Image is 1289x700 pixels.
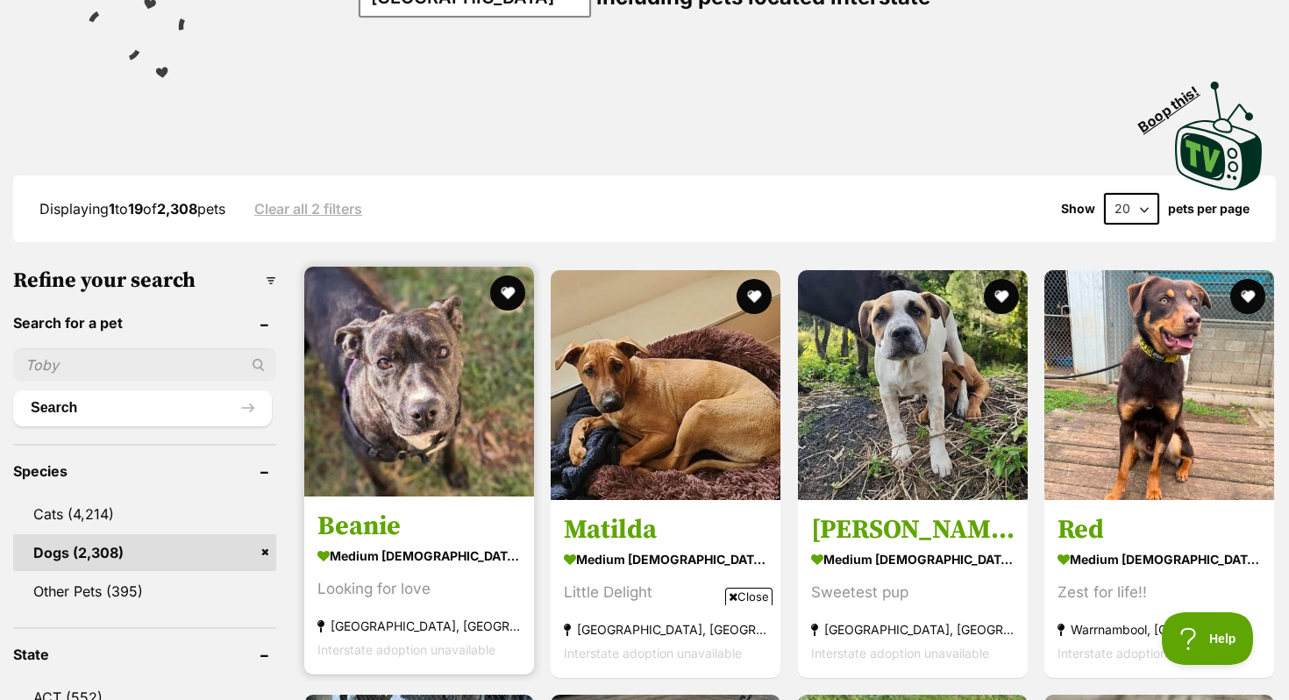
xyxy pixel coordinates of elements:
div: Zest for life!! [1058,581,1261,604]
img: Red - Australian Kelpie Dog [1044,270,1274,500]
strong: [GEOGRAPHIC_DATA], [GEOGRAPHIC_DATA] [317,614,521,638]
iframe: Advertisement [325,612,964,691]
label: pets per page [1168,202,1250,216]
button: favourite [1230,279,1265,314]
a: Dogs (2,308) [13,534,276,571]
strong: 2,308 [157,200,197,218]
a: Cats (4,214) [13,496,276,532]
a: Other Pets (395) [13,573,276,610]
span: Displaying to of pets [39,200,225,218]
iframe: Help Scout Beacon - Open [1162,612,1254,665]
strong: 1 [109,200,115,218]
button: favourite [984,279,1019,314]
button: favourite [490,275,525,311]
h3: Matilda [564,513,767,546]
span: Show [1061,202,1095,216]
h3: Red [1058,513,1261,546]
img: PetRescue TV logo [1175,82,1263,190]
header: Species [13,463,276,479]
span: Interstate adoption unavailable [317,642,495,657]
input: Toby [13,348,276,382]
strong: medium [DEMOGRAPHIC_DATA] Dog [811,546,1015,572]
a: Red medium [DEMOGRAPHIC_DATA] Dog Zest for life!! Warrnambool, [GEOGRAPHIC_DATA] Interstate adopt... [1044,500,1274,678]
strong: medium [DEMOGRAPHIC_DATA] Dog [1058,546,1261,572]
div: Sweetest pup [811,581,1015,604]
span: Boop this! [1136,72,1216,135]
a: Beanie medium [DEMOGRAPHIC_DATA] Dog Looking for love [GEOGRAPHIC_DATA], [GEOGRAPHIC_DATA] Inters... [304,496,534,675]
h3: Beanie [317,510,521,543]
span: Close [725,588,773,605]
a: Clear all 2 filters [254,201,362,217]
img: Clancy - American Staffordshire Terrier Dog [798,270,1028,500]
div: Little Delight [564,581,767,604]
img: Matilda - American Staffordshire Terrier Dog [551,270,780,500]
a: Boop this! [1175,66,1263,194]
header: Search for a pet [13,315,276,331]
strong: medium [DEMOGRAPHIC_DATA] Dog [317,543,521,568]
strong: medium [DEMOGRAPHIC_DATA] Dog [564,546,767,572]
button: favourite [737,279,773,314]
strong: Warrnambool, [GEOGRAPHIC_DATA] [1058,618,1261,641]
strong: 19 [128,200,143,218]
strong: [GEOGRAPHIC_DATA], [GEOGRAPHIC_DATA] [811,618,1015,641]
a: [PERSON_NAME] medium [DEMOGRAPHIC_DATA] Dog Sweetest pup [GEOGRAPHIC_DATA], [GEOGRAPHIC_DATA] Int... [798,500,1028,678]
button: Search [13,390,272,425]
h3: [PERSON_NAME] [811,513,1015,546]
a: Matilda medium [DEMOGRAPHIC_DATA] Dog Little Delight [GEOGRAPHIC_DATA], [GEOGRAPHIC_DATA] Interst... [551,500,780,678]
div: Looking for love [317,577,521,601]
img: Beanie - Staffy Dog [304,267,534,496]
header: State [13,646,276,662]
h3: Refine your search [13,268,276,293]
span: Interstate adoption unavailable [1058,646,1236,661]
span: Interstate adoption unavailable [811,646,989,661]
